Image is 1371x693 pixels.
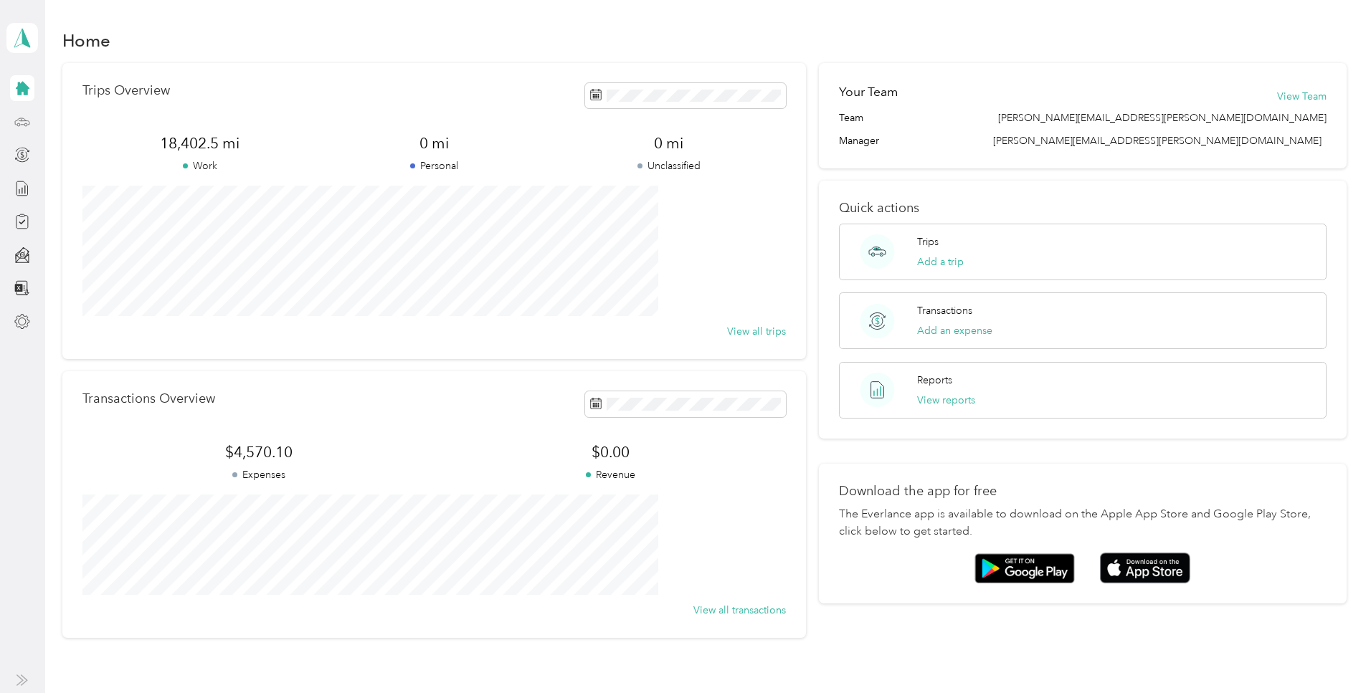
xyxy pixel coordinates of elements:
p: Unclassified [551,158,786,173]
span: 0 mi [551,133,786,153]
h2: Your Team [839,83,898,101]
p: Expenses [82,467,434,482]
iframe: Everlance-gr Chat Button Frame [1291,613,1371,693]
p: Revenue [435,467,786,482]
h1: Home [62,33,110,48]
button: Add an expense [917,323,992,338]
span: Manager [839,133,879,148]
p: Trips [917,234,939,249]
button: View all transactions [693,603,786,618]
p: Transactions Overview [82,391,215,406]
span: Team [839,110,863,125]
span: $4,570.10 [82,442,434,462]
p: The Everlance app is available to download on the Apple App Store and Google Play Store, click be... [839,506,1327,540]
button: View Team [1277,89,1327,104]
button: Add a trip [917,254,964,269]
p: Personal [317,158,551,173]
p: Work [82,158,317,173]
p: Quick actions [839,201,1327,216]
span: [PERSON_NAME][EMAIL_ADDRESS][PERSON_NAME][DOMAIN_NAME] [993,135,1322,147]
img: App store [1100,553,1190,583]
span: [PERSON_NAME][EMAIL_ADDRESS][PERSON_NAME][DOMAIN_NAME] [998,110,1327,125]
button: View reports [917,393,975,408]
span: 18,402.5 mi [82,133,317,153]
p: Download the app for free [839,484,1327,499]
span: $0.00 [435,442,786,462]
img: Google play [974,553,1075,583]
p: Transactions [917,303,972,318]
p: Trips Overview [82,83,170,98]
button: View all trips [727,324,786,339]
p: Reports [917,373,952,388]
span: 0 mi [317,133,551,153]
